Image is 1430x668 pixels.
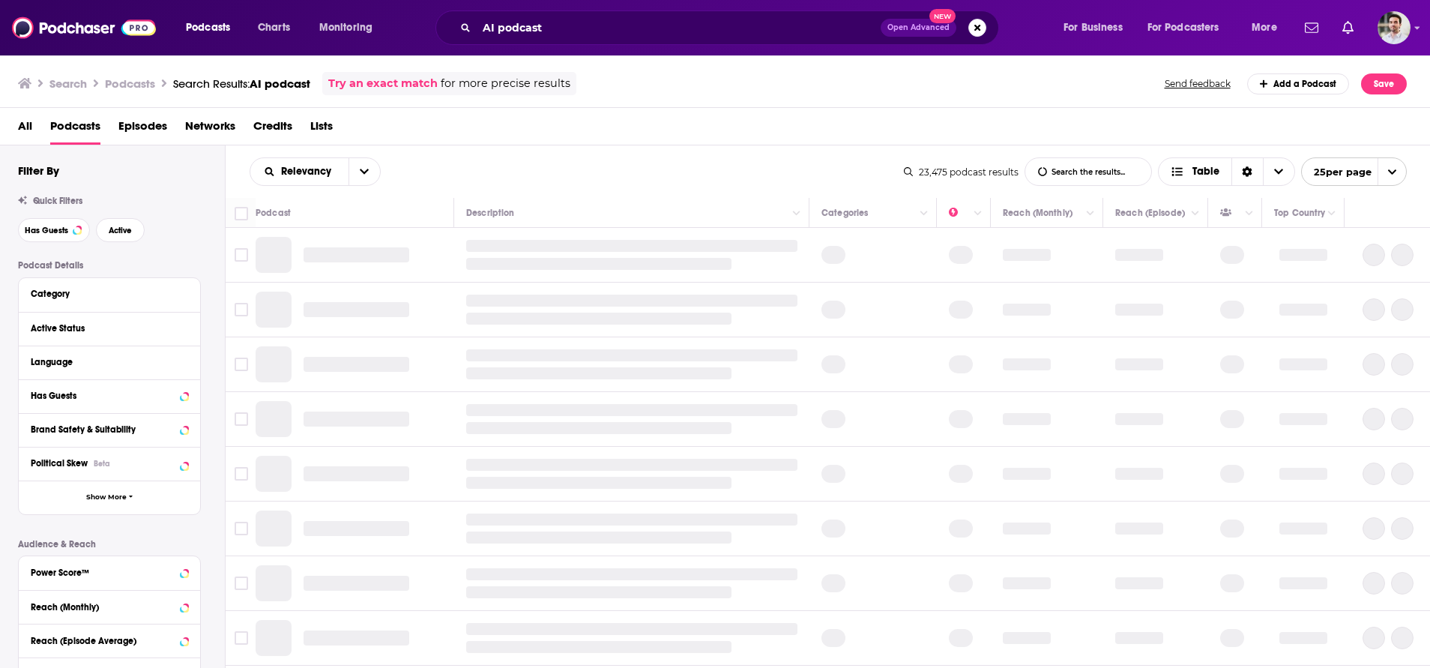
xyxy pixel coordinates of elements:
[86,493,127,502] span: Show More
[18,260,201,271] p: Podcast Details
[1231,158,1263,185] div: Sort Direction
[12,13,156,42] img: Podchaser - Follow, Share and Rate Podcasts
[18,163,59,178] h2: Filter By
[309,16,392,40] button: open menu
[1240,205,1258,223] button: Column Actions
[929,9,956,23] span: New
[887,24,950,31] span: Open Advanced
[105,76,155,91] h3: Podcasts
[904,166,1019,178] div: 23,475 podcast results
[450,10,1013,45] div: Search podcasts, credits, & more...
[31,352,188,371] button: Language
[235,248,248,262] span: Toggle select row
[235,522,248,535] span: Toggle select row
[1220,204,1241,222] div: Has Guests
[1192,166,1219,177] span: Table
[881,19,956,37] button: Open AdvancedNew
[31,284,188,303] button: Category
[173,76,310,91] a: Search Results:AI podcast
[319,17,372,38] span: Monitoring
[466,204,514,222] div: Description
[109,226,132,235] span: Active
[175,16,250,40] button: open menu
[1138,16,1241,40] button: open menu
[949,204,970,222] div: Power Score
[235,577,248,590] span: Toggle select row
[1160,77,1235,90] button: Send feedback
[1147,17,1219,38] span: For Podcasters
[186,17,230,38] span: Podcasts
[96,218,145,242] button: Active
[1081,205,1099,223] button: Column Actions
[25,226,68,235] span: Has Guests
[281,166,337,177] span: Relevancy
[94,459,110,469] div: Beta
[1302,160,1372,184] span: 25 per page
[915,205,933,223] button: Column Actions
[31,391,175,401] div: Has Guests
[1301,157,1407,186] button: open menu
[18,114,32,145] a: All
[250,166,349,177] button: open menu
[1247,73,1350,94] a: Add a Podcast
[31,424,175,435] div: Brand Safety & Suitability
[1252,17,1277,38] span: More
[969,205,987,223] button: Column Actions
[19,481,200,514] button: Show More
[31,319,188,337] button: Active Status
[1323,205,1341,223] button: Column Actions
[235,303,248,316] span: Toggle select row
[173,76,310,91] div: Search Results:
[477,16,881,40] input: Search podcasts, credits, & more...
[1241,16,1296,40] button: open menu
[50,114,100,145] span: Podcasts
[118,114,167,145] a: Episodes
[1053,16,1141,40] button: open menu
[258,17,290,38] span: Charts
[821,204,868,222] div: Categories
[256,204,291,222] div: Podcast
[185,114,235,145] a: Networks
[235,412,248,426] span: Toggle select row
[1115,204,1185,222] div: Reach (Episode)
[18,218,90,242] button: Has Guests
[1378,11,1411,44] button: Show profile menu
[1336,15,1360,40] a: Show notifications dropdown
[310,114,333,145] a: Lists
[248,16,299,40] a: Charts
[1003,204,1072,222] div: Reach (Monthly)
[1064,17,1123,38] span: For Business
[31,602,175,613] div: Reach (Monthly)
[1274,204,1325,222] div: Top Country
[33,196,82,206] span: Quick Filters
[31,458,88,469] span: Political Skew
[441,75,570,92] span: for more precise results
[1378,11,1411,44] img: User Profile
[235,631,248,645] span: Toggle select row
[250,76,310,91] span: AI podcast
[235,467,248,481] span: Toggle select row
[1186,205,1204,223] button: Column Actions
[31,636,175,646] div: Reach (Episode Average)
[349,158,380,185] button: open menu
[31,597,188,616] button: Reach (Monthly)
[31,562,188,581] button: Power Score™
[328,75,438,92] a: Try an exact match
[31,420,188,439] button: Brand Safety & Suitability
[31,568,175,578] div: Power Score™
[1158,157,1295,186] button: Choose View
[31,631,188,649] button: Reach (Episode Average)
[31,289,178,299] div: Category
[235,358,248,371] span: Toggle select row
[1361,73,1407,94] button: Save
[31,454,188,472] button: Political SkewBeta
[250,157,381,186] h2: Choose List sort
[253,114,292,145] span: Credits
